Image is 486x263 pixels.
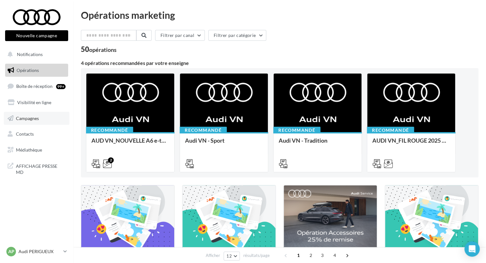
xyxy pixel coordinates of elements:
[81,10,478,20] div: Opérations marketing
[293,250,304,260] span: 1
[155,30,205,41] button: Filtrer par canal
[16,162,66,175] span: AFFICHAGE PRESSE MD
[81,60,478,66] div: 4 opérations recommandées par votre enseigne
[367,127,414,134] div: Recommandé
[16,115,39,121] span: Campagnes
[16,131,34,137] span: Contacts
[306,250,316,260] span: 2
[4,112,69,125] a: Campagnes
[330,250,340,260] span: 4
[81,46,117,53] div: 50
[224,252,240,260] button: 12
[226,253,232,259] span: 12
[86,127,133,134] div: Recommandé
[4,48,67,61] button: Notifications
[243,252,270,259] span: résultats/page
[464,241,480,257] div: Open Intercom Messenger
[17,68,39,73] span: Opérations
[4,159,69,178] a: AFFICHAGE PRESSE MD
[8,248,14,255] span: AP
[208,30,266,41] button: Filtrer par catégorie
[5,30,68,41] button: Nouvelle campagne
[273,127,320,134] div: Recommandé
[4,64,69,77] a: Opérations
[5,245,68,258] a: AP Audi PERIGUEUX
[16,83,53,89] span: Boîte de réception
[206,252,220,259] span: Afficher
[18,248,61,255] p: Audi PERIGUEUX
[185,137,263,150] div: Audi VN - Sport
[91,137,169,150] div: AUD VN_NOUVELLE A6 e-tron
[56,84,66,89] div: 99+
[89,47,117,53] div: opérations
[4,143,69,157] a: Médiathèque
[108,157,114,163] div: 2
[279,137,356,150] div: Audi VN - Tradition
[180,127,227,134] div: Recommandé
[4,96,69,109] a: Visibilité en ligne
[4,79,69,93] a: Boîte de réception99+
[372,137,450,150] div: AUDI VN_FIL ROUGE 2025 - A1, Q2, Q3, Q5 et Q4 e-tron
[17,100,51,105] span: Visibilité en ligne
[317,250,327,260] span: 3
[17,52,43,57] span: Notifications
[4,127,69,141] a: Contacts
[16,147,42,153] span: Médiathèque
